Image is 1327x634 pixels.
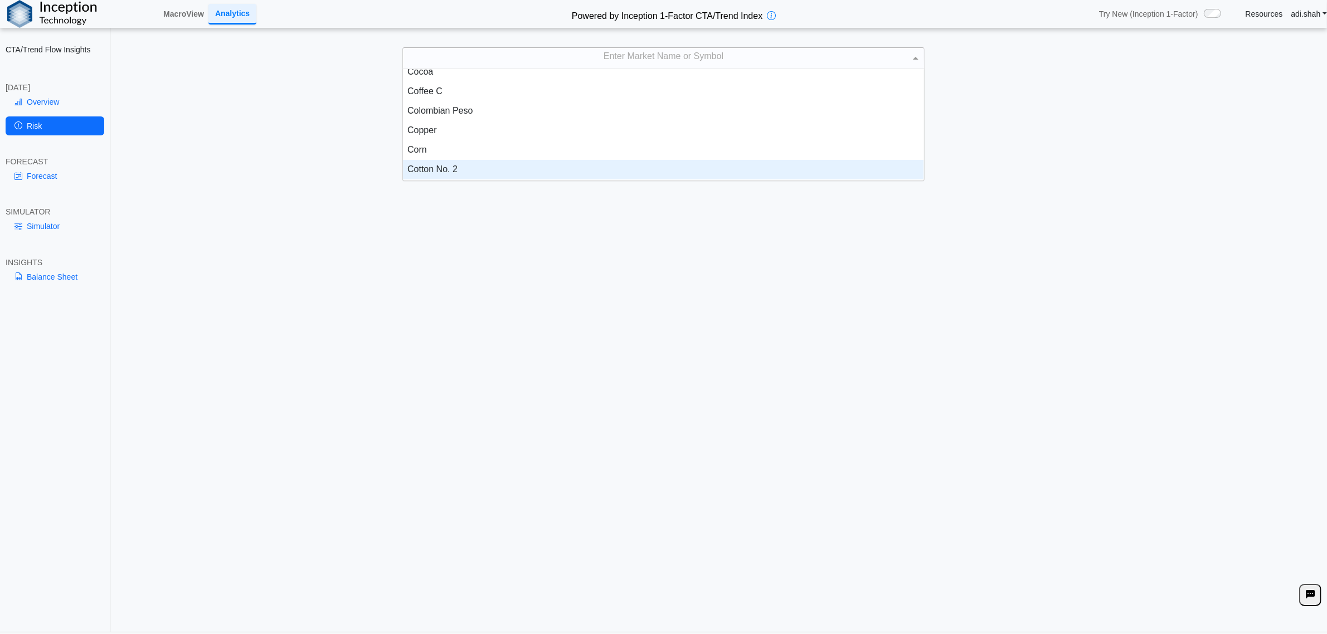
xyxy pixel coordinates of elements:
[1246,9,1283,19] a: Resources
[6,116,104,135] a: Risk
[159,4,208,23] a: MacroView
[403,140,923,160] div: Corn
[403,121,923,140] div: Copper
[6,45,104,55] h2: CTA/Trend Flow Insights
[6,82,104,92] div: [DATE]
[6,207,104,217] div: SIMULATOR
[403,48,923,68] div: Enter Market Name or Symbol
[208,4,256,25] a: Analytics
[1099,9,1198,19] span: Try New (Inception 1-Factor)
[6,92,104,111] a: Overview
[6,257,104,267] div: INSIGHTS
[6,167,104,186] a: Forecast
[403,179,923,199] div: DAX
[403,101,923,121] div: Colombian Peso
[6,157,104,167] div: FORECAST
[403,160,923,179] div: Cotton No. 2
[6,267,104,286] a: Balance Sheet
[403,69,923,181] div: grid
[403,82,923,101] div: Coffee C
[403,62,923,82] div: Cocoa
[118,100,1321,108] h5: CTA Expected Flow [DATE] Under Defined EOD Market Scenarios
[567,6,767,22] h2: Powered by Inception 1-Factor CTA/Trend Index
[1291,9,1327,19] a: adi.shah
[6,217,104,236] a: Simulator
